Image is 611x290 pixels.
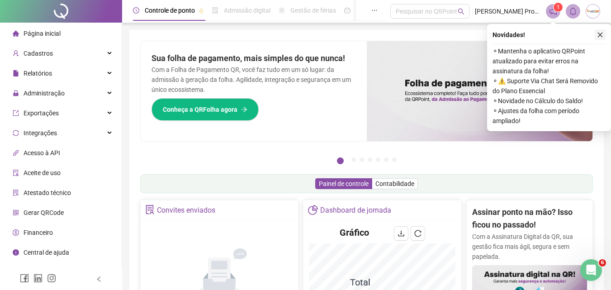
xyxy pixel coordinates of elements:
[569,7,577,15] span: bell
[13,150,19,156] span: api
[371,7,378,14] span: ellipsis
[13,229,19,236] span: dollar
[13,70,19,76] span: file
[145,7,195,14] span: Controle de ponto
[384,157,388,162] button: 6
[557,4,560,10] span: 1
[554,3,563,12] sup: 1
[586,5,600,18] img: 31496
[13,249,19,256] span: info-circle
[599,259,606,266] span: 6
[145,205,155,214] span: solution
[24,30,61,37] span: Página inicial
[20,274,29,283] span: facebook
[375,180,414,187] span: Contabilidade
[368,157,372,162] button: 4
[493,30,525,40] span: Novidades !
[376,157,380,162] button: 5
[493,96,606,106] span: ⚬ Novidade no Cálculo do Saldo!
[24,109,59,117] span: Exportações
[96,276,102,282] span: left
[13,30,19,37] span: home
[597,32,603,38] span: close
[24,169,61,176] span: Aceite de uso
[458,8,464,15] span: search
[224,7,270,14] span: Admissão digital
[13,90,19,96] span: lock
[24,70,52,77] span: Relatórios
[414,230,422,237] span: reload
[13,110,19,116] span: export
[47,274,56,283] span: instagram
[13,130,19,136] span: sync
[152,65,356,95] p: Com a Folha de Pagamento QR, você faz tudo em um só lugar: da admissão à geração da folha. Agilid...
[199,8,204,14] span: pushpin
[241,106,247,113] span: arrow-right
[163,105,237,114] span: Conheça a QRFolha agora
[24,209,64,216] span: Gerar QRCode
[320,203,391,218] div: Dashboard de jornada
[24,50,53,57] span: Cadastros
[319,180,369,187] span: Painel de controle
[493,106,606,126] span: ⚬ Ajustes da folha com período ampliado!
[340,226,369,239] h4: Gráfico
[493,76,606,96] span: ⚬ ⚠️ Suporte Via Chat Será Removido do Plano Essencial
[351,157,356,162] button: 2
[24,189,71,196] span: Atestado técnico
[367,41,593,141] img: banner%2F8d14a306-6205-4263-8e5b-06e9a85ad873.png
[152,98,259,121] button: Conheça a QRFolha agora
[398,230,405,237] span: download
[475,6,540,16] span: [PERSON_NAME] Processamento de Dados
[360,157,364,162] button: 3
[24,249,69,256] span: Central de ajuda
[13,190,19,196] span: solution
[152,52,356,65] h2: Sua folha de pagamento, mais simples do que nunca!
[493,46,606,76] span: ⚬ Mantenha o aplicativo QRPoint atualizado para evitar erros na assinatura da folha!
[33,274,43,283] span: linkedin
[308,205,317,214] span: pie-chart
[549,7,557,15] span: notification
[13,170,19,176] span: audit
[157,203,215,218] div: Convites enviados
[337,157,344,164] button: 1
[472,232,587,261] p: Com a Assinatura Digital da QR, sua gestão fica mais ágil, segura e sem papelada.
[392,157,397,162] button: 7
[344,7,350,14] span: dashboard
[133,7,139,14] span: clock-circle
[290,7,336,14] span: Gestão de férias
[24,149,60,157] span: Acesso à API
[279,7,285,14] span: sun
[13,209,19,216] span: qrcode
[13,50,19,57] span: user-add
[24,229,53,236] span: Financeiro
[24,129,57,137] span: Integrações
[212,7,218,14] span: file-done
[472,206,587,232] h2: Assinar ponto na mão? Isso ficou no passado!
[580,259,602,281] iframe: Intercom live chat
[24,90,65,97] span: Administração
